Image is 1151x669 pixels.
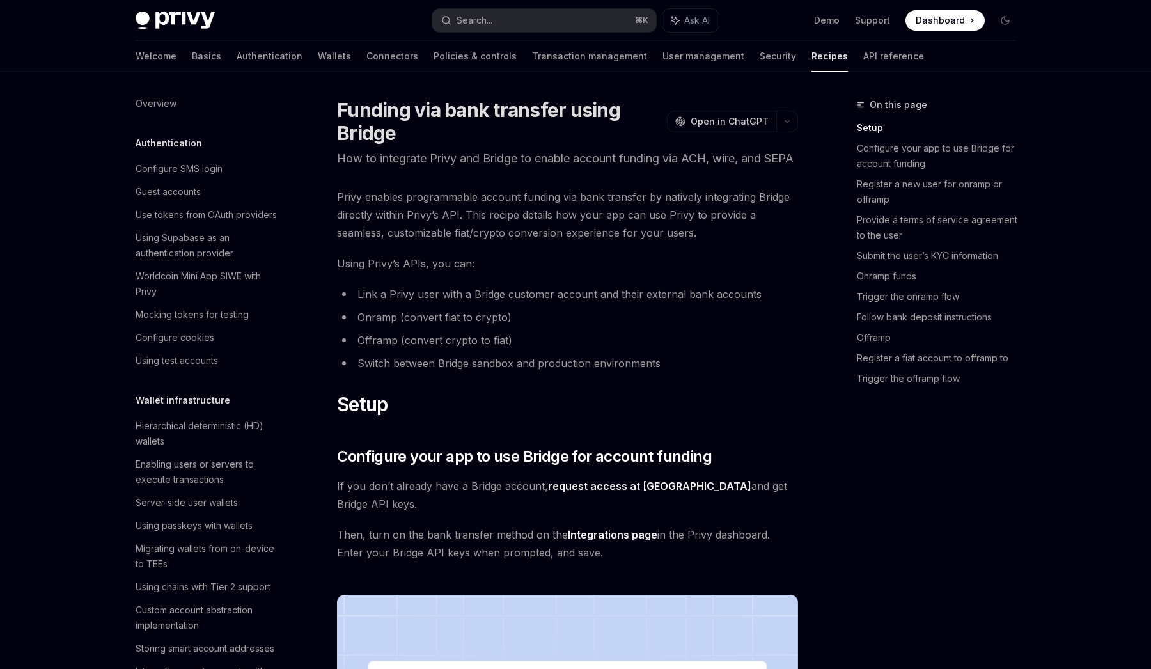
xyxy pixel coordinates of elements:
a: Using Supabase as an authentication provider [125,226,289,265]
p: How to integrate Privy and Bridge to enable account funding via ACH, wire, and SEPA [337,150,798,168]
div: Using Supabase as an authentication provider [136,230,281,261]
div: Mocking tokens for testing [136,307,249,322]
a: Connectors [366,41,418,72]
div: Custom account abstraction implementation [136,602,281,633]
div: Hierarchical deterministic (HD) wallets [136,418,281,449]
a: Demo [814,14,840,27]
a: Guest accounts [125,180,289,203]
a: Integrations page [568,528,657,542]
div: Overview [136,96,176,111]
h5: Authentication [136,136,202,151]
div: Configure SMS login [136,161,223,177]
a: Offramp [857,327,1026,348]
div: Guest accounts [136,184,201,200]
a: Hierarchical deterministic (HD) wallets [125,414,289,453]
a: Security [760,41,796,72]
a: Onramp funds [857,266,1026,287]
div: Configure cookies [136,330,214,345]
a: Using chains with Tier 2 support [125,576,289,599]
a: Dashboard [905,10,985,31]
button: Ask AI [662,9,719,32]
a: Wallets [318,41,351,72]
span: On this page [870,97,927,113]
a: Using test accounts [125,349,289,372]
span: Configure your app to use Bridge for account funding [337,446,712,467]
span: Open in ChatGPT [691,115,769,128]
a: Configure cookies [125,326,289,349]
a: Setup [857,118,1026,138]
a: Enabling users or servers to execute transactions [125,453,289,491]
span: Privy enables programmable account funding via bank transfer by natively integrating Bridge direc... [337,188,798,242]
span: Dashboard [916,14,965,27]
a: Register a fiat account to offramp to [857,348,1026,368]
button: Toggle dark mode [995,10,1015,31]
button: Search...⌘K [432,9,656,32]
a: Trigger the offramp flow [857,368,1026,389]
a: Trigger the onramp flow [857,287,1026,307]
a: Transaction management [532,41,647,72]
h1: Funding via bank transfer using Bridge [337,98,662,145]
a: request access at [GEOGRAPHIC_DATA] [548,480,751,493]
div: Storing smart account addresses [136,641,274,656]
div: Using test accounts [136,353,218,368]
li: Link a Privy user with a Bridge customer account and their external bank accounts [337,285,798,303]
li: Switch between Bridge sandbox and production environments [337,354,798,372]
div: Using chains with Tier 2 support [136,579,270,595]
a: Policies & controls [434,41,517,72]
div: Server-side user wallets [136,495,238,510]
div: Using passkeys with wallets [136,518,253,533]
div: Migrating wallets from on-device to TEEs [136,541,281,572]
a: Configure your app to use Bridge for account funding [857,138,1026,174]
div: Worldcoin Mini App SIWE with Privy [136,269,281,299]
button: Open in ChatGPT [667,111,776,132]
a: Configure SMS login [125,157,289,180]
span: Ask AI [684,14,710,27]
img: dark logo [136,12,215,29]
span: Then, turn on the bank transfer method on the in the Privy dashboard. Enter your Bridge API keys ... [337,526,798,562]
span: Using Privy’s APIs, you can: [337,255,798,272]
a: Storing smart account addresses [125,637,289,660]
a: Recipes [811,41,848,72]
div: Enabling users or servers to execute transactions [136,457,281,487]
a: Use tokens from OAuth providers [125,203,289,226]
a: Mocking tokens for testing [125,303,289,326]
a: Welcome [136,41,176,72]
a: Authentication [237,41,302,72]
a: Migrating wallets from on-device to TEEs [125,537,289,576]
a: Provide a terms of service agreement to the user [857,210,1026,246]
a: User management [662,41,744,72]
a: Worldcoin Mini App SIWE with Privy [125,265,289,303]
div: Use tokens from OAuth providers [136,207,277,223]
h5: Wallet infrastructure [136,393,230,408]
a: Overview [125,92,289,115]
a: Register a new user for onramp or offramp [857,174,1026,210]
div: Search... [457,13,492,28]
span: Setup [337,393,388,416]
a: Using passkeys with wallets [125,514,289,537]
a: Custom account abstraction implementation [125,599,289,637]
a: API reference [863,41,924,72]
a: Submit the user’s KYC information [857,246,1026,266]
li: Onramp (convert fiat to crypto) [337,308,798,326]
span: ⌘ K [635,15,648,26]
li: Offramp (convert crypto to fiat) [337,331,798,349]
a: Support [855,14,890,27]
a: Follow bank deposit instructions [857,307,1026,327]
a: Server-side user wallets [125,491,289,514]
span: If you don’t already have a Bridge account, and get Bridge API keys. [337,477,798,513]
a: Basics [192,41,221,72]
